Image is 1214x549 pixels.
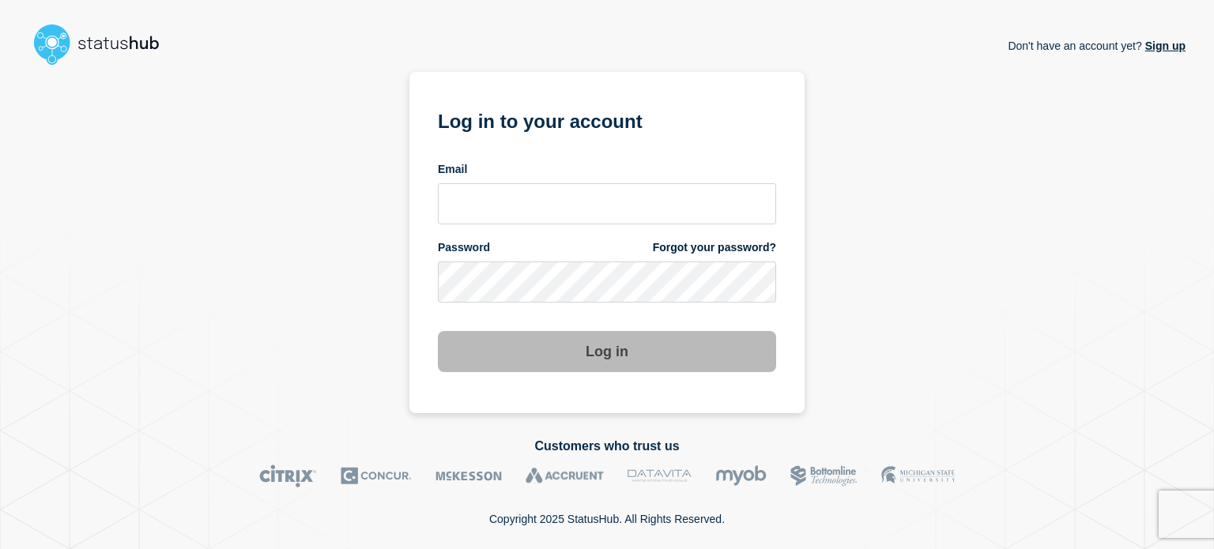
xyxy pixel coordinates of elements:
a: Sign up [1142,39,1186,52]
img: DataVita logo [628,464,692,487]
input: email input [438,183,776,224]
img: Citrix logo [259,464,317,487]
input: password input [438,261,776,303]
img: McKesson logo [435,464,502,487]
a: Forgot your password? [653,240,776,255]
img: MSU logo [881,464,955,487]
span: Password [438,240,490,255]
img: Accruent logo [526,464,604,487]
img: myob logo [715,464,767,487]
h1: Log in to your account [438,105,776,134]
button: Log in [438,331,776,372]
p: Copyright 2025 StatusHub. All Rights Reserved. [489,513,725,525]
p: Don't have an account yet? [1008,27,1186,65]
h2: Customers who trust us [28,439,1186,453]
img: Concur logo [341,464,412,487]
img: StatusHub logo [28,19,179,70]
img: Bottomline logo [790,464,858,487]
span: Email [438,162,467,177]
